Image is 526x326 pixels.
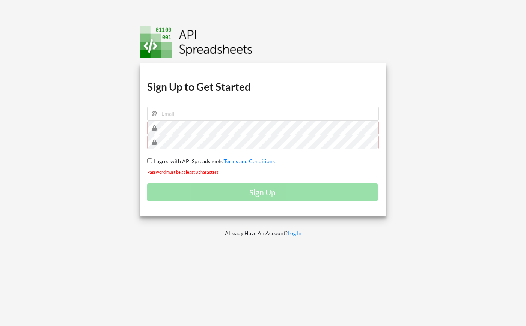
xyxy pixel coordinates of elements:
[152,158,224,164] span: I agree with API Spreadsheets'
[147,107,379,121] input: Email
[140,26,252,58] img: Logo.png
[134,230,392,237] p: Already Have An Account?
[288,230,301,236] a: Log In
[147,170,219,174] small: Password must be at least 8 characters
[147,80,379,93] h1: Sign Up to Get Started
[224,158,275,164] a: Terms and Conditions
